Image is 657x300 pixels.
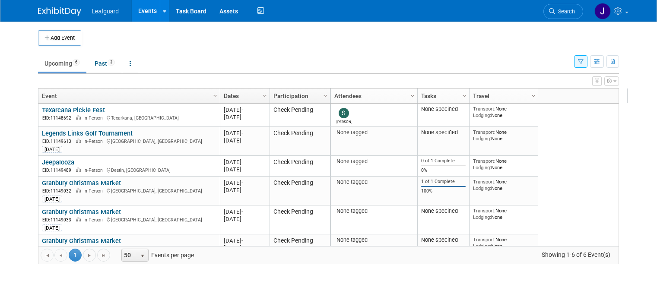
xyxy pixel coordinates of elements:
[42,88,214,103] a: Event
[473,208,495,214] span: Transport:
[270,205,330,234] td: Check Pending
[42,208,121,216] a: Granbury Christmas Market
[38,30,81,46] button: Add Event
[460,88,470,101] a: Column Settings
[322,92,329,99] span: Column Settings
[270,177,330,205] td: Check Pending
[88,55,121,72] a: Past3
[73,59,80,66] span: 6
[334,88,412,103] a: Attendees
[543,4,583,19] a: Search
[42,116,75,120] span: EID: 11148692
[421,237,466,243] div: None specified
[42,237,121,245] a: Granbury Christmas Market
[241,107,243,113] span: -
[42,216,216,223] div: [GEOGRAPHIC_DATA], [GEOGRAPHIC_DATA]
[241,130,243,136] span: -
[334,179,414,186] div: None tagged
[122,249,136,261] span: 50
[594,3,611,19] img: Jonathan Zargo
[473,179,495,185] span: Transport:
[421,208,466,215] div: None specified
[473,158,535,171] div: None None
[86,252,93,259] span: Go to the next page
[42,196,62,202] div: [DATE]
[83,139,105,144] span: In-Person
[42,218,75,222] span: EID: 11149033
[241,180,243,186] span: -
[473,136,491,142] span: Lodging:
[83,188,105,194] span: In-Person
[473,237,495,243] span: Transport:
[38,55,86,72] a: Upcoming6
[212,92,219,99] span: Column Settings
[241,208,243,215] span: -
[54,249,67,262] a: Go to the previous page
[42,179,121,187] a: Granbury Christmas Market
[42,224,62,231] div: [DATE]
[83,217,105,223] span: In-Person
[270,156,330,177] td: Check Pending
[336,118,352,124] div: Stephanie Luke
[76,217,81,221] img: In-Person Event
[334,129,414,136] div: None tagged
[339,108,349,118] img: Stephanie Luke
[473,185,491,191] span: Lodging:
[41,249,54,262] a: Go to the first page
[270,104,330,127] td: Check Pending
[473,129,495,135] span: Transport:
[473,112,491,118] span: Lodging:
[76,188,81,193] img: In-Person Event
[529,88,539,101] a: Column Settings
[421,179,466,185] div: 1 of 1 Complete
[139,253,146,259] span: select
[224,179,266,186] div: [DATE]
[76,139,81,143] img: In-Person Event
[42,187,216,194] div: [GEOGRAPHIC_DATA], [GEOGRAPHIC_DATA]
[534,249,619,261] span: Showing 1-6 of 6 Event(s)
[76,167,81,172] img: In-Person Event
[83,115,105,121] span: In-Person
[42,137,216,145] div: [GEOGRAPHIC_DATA], [GEOGRAPHIC_DATA]
[421,188,466,194] div: 100%
[42,189,75,193] span: EID: 11149032
[473,88,533,103] a: Travel
[473,106,495,112] span: Transport:
[270,234,330,263] td: Check Pending
[224,186,266,194] div: [DATE]
[473,208,535,220] div: None None
[473,129,535,142] div: None None
[224,106,266,114] div: [DATE]
[473,164,491,171] span: Lodging:
[473,214,491,220] span: Lodging:
[273,88,324,103] a: Participation
[42,166,216,174] div: Destin, [GEOGRAPHIC_DATA]
[421,158,466,164] div: 0 of 1 Complete
[224,166,266,173] div: [DATE]
[100,252,107,259] span: Go to the last page
[530,92,537,99] span: Column Settings
[241,237,243,244] span: -
[42,114,216,121] div: Texarkana, [GEOGRAPHIC_DATA]
[83,249,96,262] a: Go to the next page
[260,88,270,101] a: Column Settings
[108,59,115,66] span: 3
[241,159,243,165] span: -
[261,92,268,99] span: Column Settings
[38,7,81,16] img: ExhibitDay
[57,252,64,259] span: Go to the previous page
[224,244,266,252] div: [DATE]
[421,88,463,103] a: Tasks
[321,88,330,101] a: Column Settings
[334,237,414,243] div: None tagged
[224,137,266,144] div: [DATE]
[461,92,468,99] span: Column Settings
[224,237,266,244] div: [DATE]
[555,8,575,15] span: Search
[42,139,75,144] span: EID: 11149613
[421,129,466,136] div: None specified
[83,167,105,173] span: In-Person
[42,146,62,153] div: [DATE]
[42,158,74,166] a: Jeepalooza
[473,106,535,118] div: None None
